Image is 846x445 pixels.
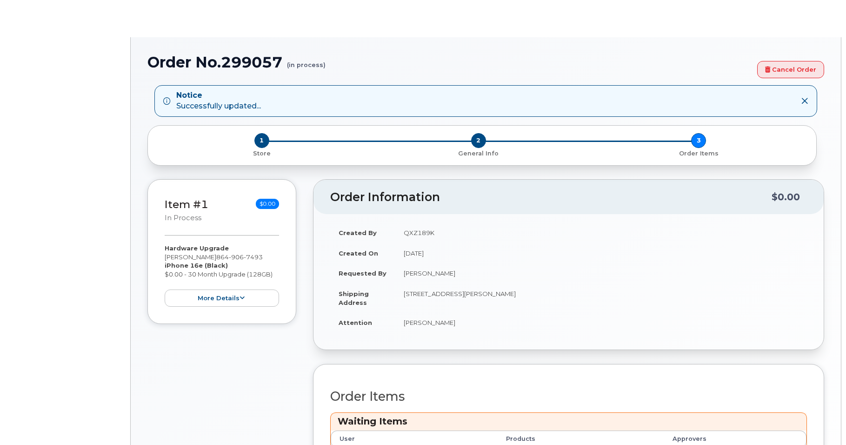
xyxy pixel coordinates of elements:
td: [DATE] [395,243,807,263]
strong: Hardware Upgrade [165,244,229,252]
h3: Waiting Items [338,415,799,428]
div: $0.00 [772,188,800,206]
strong: Attention [339,319,372,326]
strong: Shipping Address [339,290,369,306]
strong: iPhone 16e (Black) [165,262,228,269]
h2: Order Items [330,390,807,404]
span: 7493 [244,253,263,261]
strong: Created By [339,229,377,236]
strong: Created On [339,249,378,257]
p: Store [159,149,365,158]
span: 1 [254,133,269,148]
td: [PERSON_NAME] [395,312,807,333]
div: Successfully updated... [176,90,261,112]
strong: Requested By [339,270,386,277]
h2: Order Information [330,191,772,204]
div: [PERSON_NAME] $0.00 - 30 Month Upgrade (128GB) [165,244,279,307]
a: Cancel Order [757,61,824,78]
span: 2 [471,133,486,148]
a: 2 General Info [368,148,589,158]
span: $0.00 [256,199,279,209]
td: [STREET_ADDRESS][PERSON_NAME] [395,283,807,312]
small: in process [165,214,201,222]
small: (in process) [287,54,326,68]
span: 864 [216,253,263,261]
p: General Info [372,149,585,158]
td: [PERSON_NAME] [395,263,807,283]
button: more details [165,290,279,307]
span: 906 [229,253,244,261]
a: Item #1 [165,198,208,211]
td: QXZ189K [395,222,807,243]
a: 1 Store [155,148,368,158]
strong: Notice [176,90,261,101]
h1: Order No.299057 [147,54,753,70]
